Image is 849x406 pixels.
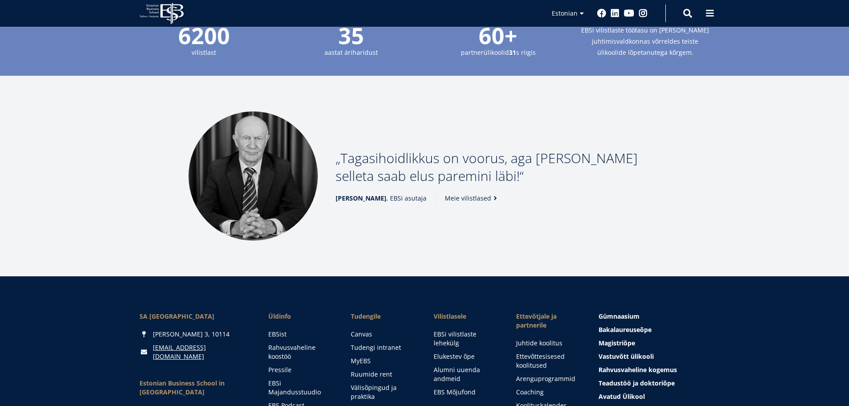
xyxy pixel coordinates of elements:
a: EBSi vilistlaste lehekülg [434,330,498,348]
a: Elukestev õpe [434,352,498,361]
a: Meie vilistlased [445,194,500,203]
span: Rahvusvaheline kogemus [599,365,677,374]
a: EBS Mõjufond [434,388,498,397]
a: Alumni uuenda andmeid [434,365,498,383]
span: 35 [287,25,416,47]
p: Tagasihoidlikkus on voorus, aga [PERSON_NAME] selleta saab elus paremini läbi! [336,149,661,185]
small: vilistlast [139,47,269,58]
small: partnerülikoolid s riigis [434,47,563,58]
span: Avatud Ülikool [599,392,645,401]
small: aastat äriharidust [287,47,416,58]
a: Linkedin [611,9,619,18]
a: Ruumide rent [351,370,415,379]
div: [PERSON_NAME] 3, 10114 [139,330,251,339]
a: Pressile [268,365,333,374]
a: Rahvusvaheline kogemus [599,365,710,374]
a: [EMAIL_ADDRESS][DOMAIN_NAME] [153,343,251,361]
span: Ettevõtjale ja partnerile [516,312,581,330]
a: Juhtide koolitus [516,339,581,348]
span: Bakalaureuseõpe [599,325,652,334]
strong: 31 [509,48,516,57]
a: Coaching [516,388,581,397]
span: Vastuvõtt ülikooli [599,352,654,361]
span: , EBSi asutaja [336,194,427,203]
div: Estonian Business School in [GEOGRAPHIC_DATA] [139,379,251,397]
span: 6200 [139,25,269,47]
div: SA [GEOGRAPHIC_DATA] [139,312,251,321]
small: EBSi vilistlaste töötasu on [PERSON_NAME] juhtimisvaldkonnas võrreldes teiste ülikoolide lõpetanu... [581,25,710,58]
a: Canvas [351,330,415,339]
a: Avatud Ülikool [599,392,710,401]
span: Gümnaasium [599,312,640,320]
a: Arenguprogrammid [516,374,581,383]
a: Tudengi intranet [351,343,415,352]
a: Vastuvõtt ülikooli [599,352,710,361]
span: Teadustöö ja doktoriõpe [599,379,675,387]
a: Gümnaasium [599,312,710,321]
a: Rahvusvaheline koostöö [268,343,333,361]
a: Tudengile [351,312,415,321]
a: Instagram [639,9,648,18]
a: Bakalaureuseõpe [599,325,710,334]
a: Facebook [597,9,606,18]
span: 60+ [434,25,563,47]
a: EBSi Majandusstuudio [268,379,333,397]
a: Välisõpingud ja praktika [351,383,415,401]
span: Vilistlasele [434,312,498,321]
strong: [PERSON_NAME] [336,194,386,202]
a: Youtube [624,9,634,18]
a: MyEBS [351,357,415,365]
span: Üldinfo [268,312,333,321]
a: EBSist [268,330,333,339]
a: Magistriõpe [599,339,710,348]
a: Teadustöö ja doktoriõpe [599,379,710,388]
a: Ettevõttesisesed koolitused [516,352,581,370]
img: Madis Habakuk [189,111,318,241]
span: Magistriõpe [599,339,635,347]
